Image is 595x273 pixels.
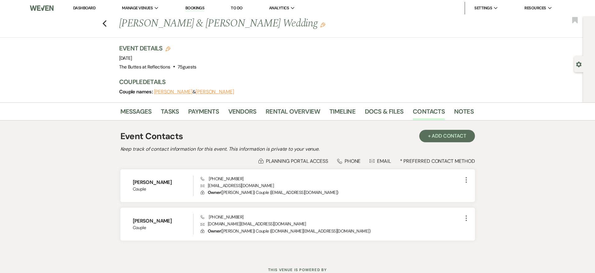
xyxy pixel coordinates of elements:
[474,5,492,11] span: Settings
[133,179,193,186] h6: [PERSON_NAME]
[133,218,193,224] h6: [PERSON_NAME]
[231,5,242,11] a: To Do
[119,55,132,61] span: [DATE]
[269,5,289,11] span: Analytics
[119,44,197,53] h3: Event Details
[576,61,582,67] button: Open lead details
[133,224,193,231] span: Couple
[161,106,179,120] a: Tasks
[120,145,475,153] h2: Keep track of contact information for this event. This information is private to your venue.
[119,16,398,31] h1: [PERSON_NAME] & [PERSON_NAME] Wedding
[73,5,95,11] a: Dashboard
[196,89,234,94] button: [PERSON_NAME]
[266,106,320,120] a: Rental Overview
[120,130,183,143] h1: Event Contacts
[178,64,197,70] span: 75 guests
[208,228,221,234] span: Owner
[201,182,462,189] p: [EMAIL_ADDRESS][DOMAIN_NAME]
[201,189,462,196] p: ( [PERSON_NAME] | Couple | [EMAIL_ADDRESS][DOMAIN_NAME] )
[524,5,546,11] span: Resources
[133,186,193,192] span: Couple
[370,158,391,164] div: Email
[119,64,170,70] span: The Buttes at Reflections
[201,176,243,181] span: [PHONE_NUMBER]
[120,106,152,120] a: Messages
[119,78,467,86] h3: Couple Details
[329,106,356,120] a: Timeline
[185,5,205,11] a: Bookings
[337,158,361,164] div: Phone
[413,106,445,120] a: Contacts
[258,158,328,164] div: Planning Portal Access
[188,106,219,120] a: Payments
[454,106,474,120] a: Notes
[30,2,53,15] img: Weven Logo
[365,106,403,120] a: Docs & Files
[208,190,221,195] span: Owner
[119,88,154,95] span: Couple names:
[201,214,243,220] span: [PHONE_NUMBER]
[120,158,475,164] div: * Preferred Contact Method
[122,5,153,11] span: Manage Venues
[419,130,475,142] button: + Add Contact
[320,22,325,27] button: Edit
[154,89,234,95] span: &
[228,106,256,120] a: Vendors
[154,89,193,94] button: [PERSON_NAME]
[201,220,462,227] p: [DOMAIN_NAME][EMAIL_ADDRESS][DOMAIN_NAME]
[201,228,462,234] p: ( [PERSON_NAME] | Couple | [DOMAIN_NAME][EMAIL_ADDRESS][DOMAIN_NAME] )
